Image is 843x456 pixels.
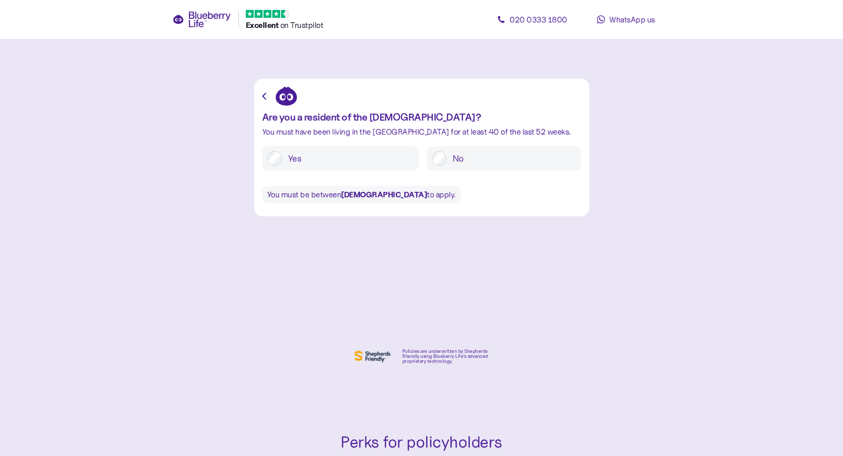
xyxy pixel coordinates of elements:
[262,128,581,136] div: You must have been living in the [GEOGRAPHIC_DATA] for at least 40 of the last 52 weeks.
[282,151,414,166] label: Yes
[352,348,392,364] img: Shephers Friendly
[259,430,584,455] div: Perks for policyholders
[581,9,671,29] a: WhatsApp us
[262,186,461,203] div: You must be between to apply.
[509,14,567,24] span: 020 0333 1800
[402,349,491,364] div: Policies are underwritten by Shepherds Friendly using Blueberry Life’s advanced proprietary techn...
[609,14,655,24] span: WhatsApp us
[246,20,280,30] span: Excellent ️
[280,20,324,30] span: on Trustpilot
[447,151,576,166] label: No
[262,112,581,123] div: Are you a resident of the [DEMOGRAPHIC_DATA]?
[488,9,577,29] a: 020 0333 1800
[341,189,427,199] b: [DEMOGRAPHIC_DATA]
